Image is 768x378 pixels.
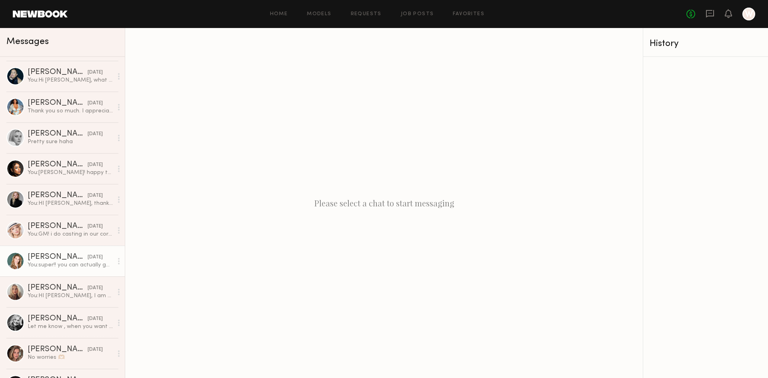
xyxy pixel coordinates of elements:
[88,254,103,261] div: [DATE]
[28,169,113,176] div: You: [PERSON_NAME]! happy to hear that you are busy working! im super flex with casting this week...
[125,28,643,378] div: Please select a chat to start messaging
[28,292,113,300] div: You: HI [PERSON_NAME], I am starting to cast for an upcoming in house shoot for our product line ...
[28,76,113,84] div: You: Hi [PERSON_NAME], what ever works best for you! just ask for [PERSON_NAME] when you arrive a...
[28,222,88,230] div: [PERSON_NAME]
[351,12,382,17] a: Requests
[28,200,113,207] div: You: HI [PERSON_NAME], thanks for getting back to me.. I totally understand your position but unf...
[28,230,113,238] div: You: GM! i do casting in our corp office - we are located at [STREET_ADDRESS][PERSON_NAME]. 91311...
[28,161,88,169] div: [PERSON_NAME]
[88,100,103,107] div: [DATE]
[28,107,113,115] div: Thank you so much. I appreciate you for considering me. Also, you could also send the pieces via ...
[88,315,103,323] div: [DATE]
[6,37,49,46] span: Messages
[88,130,103,138] div: [DATE]
[88,192,103,200] div: [DATE]
[28,261,113,269] div: You: super!! you can actually gop to [STREET_ADDRESS][PERSON_NAME] which is our main office entra...
[401,12,434,17] a: Job Posts
[88,284,103,292] div: [DATE]
[270,12,288,17] a: Home
[28,99,88,107] div: [PERSON_NAME]
[88,69,103,76] div: [DATE]
[28,192,88,200] div: [PERSON_NAME]
[28,138,113,146] div: Pretty sure haha
[28,354,113,361] div: No worries 🫶🏼
[453,12,484,17] a: Favorites
[28,253,88,261] div: [PERSON_NAME]
[88,346,103,354] div: [DATE]
[28,346,88,354] div: [PERSON_NAME]
[28,68,88,76] div: [PERSON_NAME]
[307,12,331,17] a: Models
[28,315,88,323] div: [PERSON_NAME]
[88,161,103,169] div: [DATE]
[28,130,88,138] div: [PERSON_NAME]
[742,8,755,20] a: W
[28,323,113,330] div: Let me know , when you want to shoot, I am traveling a lot between [GEOGRAPHIC_DATA], [GEOGRAPHIC...
[88,223,103,230] div: [DATE]
[28,284,88,292] div: [PERSON_NAME]
[650,39,762,48] div: History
